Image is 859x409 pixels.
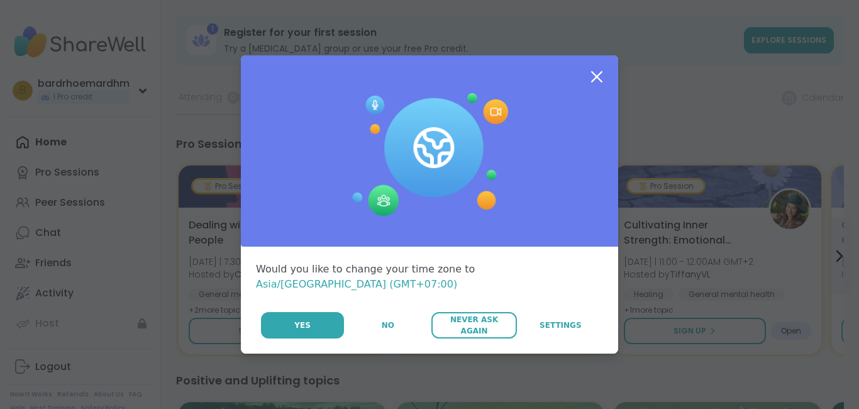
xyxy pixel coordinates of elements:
[518,312,603,339] a: Settings
[256,262,603,292] div: Would you like to change your time zone to
[351,93,508,216] img: Session Experience
[540,320,582,331] span: Settings
[256,278,457,290] span: Asia/[GEOGRAPHIC_DATA] (GMT+07:00)
[345,312,430,339] button: No
[438,314,510,337] span: Never Ask Again
[431,312,516,339] button: Never Ask Again
[261,312,344,339] button: Yes
[294,320,311,331] span: Yes
[382,320,394,331] span: No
